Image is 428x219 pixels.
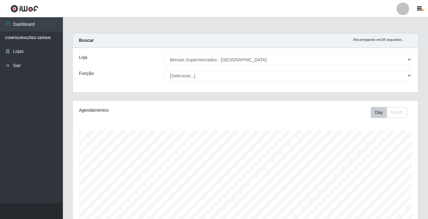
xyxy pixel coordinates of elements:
[10,5,38,13] img: CoreUI Logo
[79,107,212,114] div: Agendamentos
[371,107,412,118] div: Toolbar with button groups
[79,70,94,77] label: Função
[371,107,387,118] button: Day
[79,38,94,43] strong: Buscar
[353,38,404,42] i: Recarregando em 28 segundos...
[371,107,407,118] div: First group
[79,54,87,61] label: Loja
[386,107,407,118] button: Month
